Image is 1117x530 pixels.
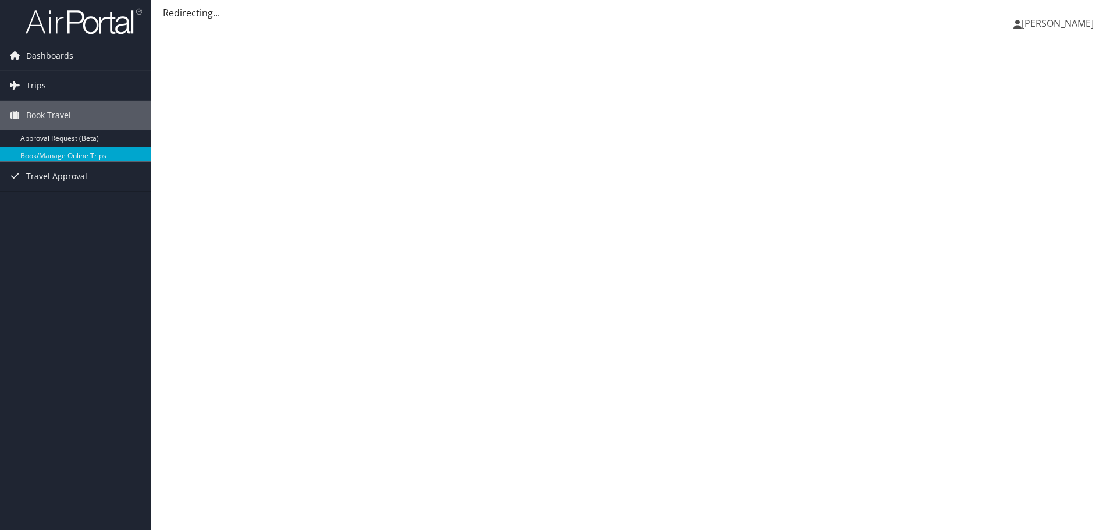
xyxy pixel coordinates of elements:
[1022,17,1094,30] span: [PERSON_NAME]
[26,101,71,130] span: Book Travel
[26,41,73,70] span: Dashboards
[163,6,1105,20] div: Redirecting...
[1013,6,1105,41] a: [PERSON_NAME]
[26,8,142,35] img: airportal-logo.png
[26,162,87,191] span: Travel Approval
[26,71,46,100] span: Trips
